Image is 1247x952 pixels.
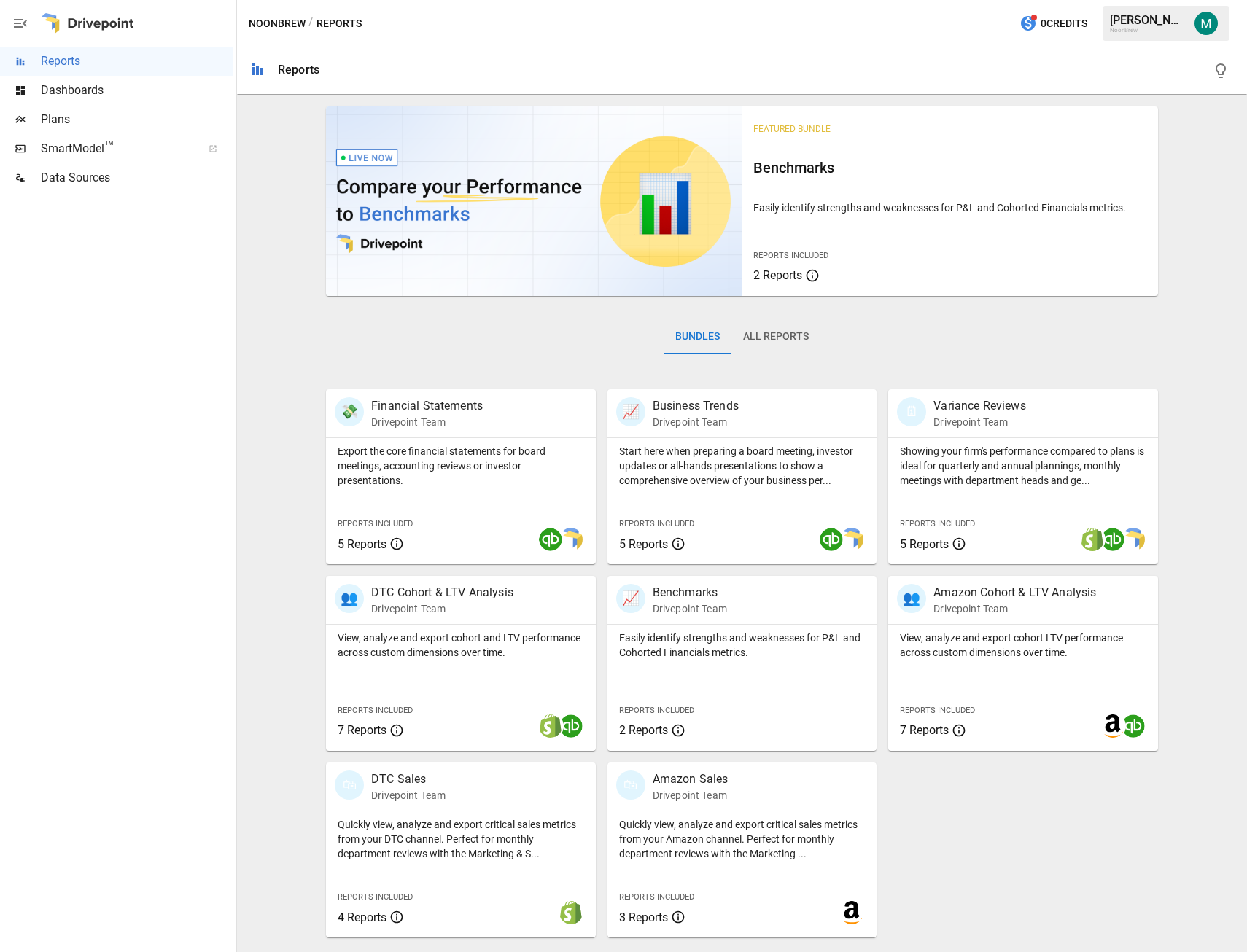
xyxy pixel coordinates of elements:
[338,519,413,528] span: Reports Included
[753,200,1146,215] p: Easily identify strengths and weaknesses for P&L and Cohorted Financials metrics.
[1110,13,1186,27] div: [PERSON_NAME]
[41,111,233,128] span: Plans
[753,124,831,134] span: Featured Bundle
[41,169,233,187] span: Data Sources
[371,584,513,601] p: DTC Cohort & LTV Analysis
[1122,714,1145,738] img: quickbooks
[559,901,583,924] img: shopify
[664,319,731,354] button: Bundles
[1194,12,1218,35] img: Michael Gross
[900,537,949,551] span: 5 Reports
[653,415,739,429] p: Drivepoint Team
[249,15,306,33] button: NoonBrew
[559,528,583,551] img: smart model
[335,584,364,613] div: 👥
[619,706,694,715] span: Reports Included
[338,723,386,737] span: 7 Reports
[753,251,828,260] span: Reports Included
[338,537,386,551] span: 5 Reports
[338,817,584,861] p: Quickly view, analyze and export critical sales metrics from your DTC channel. Perfect for monthl...
[616,584,645,613] div: 📈
[653,788,729,803] p: Drivepoint Team
[820,528,843,551] img: quickbooks
[753,156,1146,179] h6: Benchmarks
[653,770,729,788] p: Amazon Sales
[753,268,802,282] span: 2 Reports
[308,15,314,33] div: /
[1041,15,1087,33] span: 0 Credits
[41,140,193,157] span: SmartModel
[616,770,645,800] div: 🛍
[338,631,584,660] p: View, analyze and export cohort and LTV performance across custom dimensions over time.
[933,397,1025,415] p: Variance Reviews
[371,788,446,803] p: Drivepoint Team
[653,397,739,415] p: Business Trends
[338,444,584,488] p: Export the core financial statements for board meetings, accounting reviews or investor presentat...
[731,319,820,354] button: All Reports
[933,601,1096,616] p: Drivepoint Team
[897,397,926,426] div: 🗓
[559,714,583,738] img: quickbooks
[840,901,863,924] img: amazon
[539,714,562,738] img: shopify
[371,415,483,429] p: Drivepoint Team
[539,528,562,551] img: quickbooks
[900,631,1146,660] p: View, analyze and export cohort LTV performance across custom dimensions over time.
[900,723,949,737] span: 7 Reports
[933,415,1025,429] p: Drivepoint Team
[338,706,413,715] span: Reports Included
[335,397,364,426] div: 💸
[335,770,364,800] div: 🛍
[1101,714,1124,738] img: amazon
[1186,3,1227,44] button: Michael Gross
[653,584,727,601] p: Benchmarks
[619,631,866,660] p: Easily identify strengths and weaknesses for P&L and Cohorted Financials metrics.
[1110,27,1186,34] div: NoonBrew
[897,584,926,613] div: 👥
[619,892,694,902] span: Reports Included
[900,706,975,715] span: Reports Included
[326,106,742,296] img: video thumbnail
[840,528,863,551] img: smart model
[619,444,866,488] p: Start here when preparing a board meeting, investor updates or all-hands presentations to show a ...
[900,444,1146,488] p: Showing your firm's performance compared to plans is ideal for quarterly and annual plannings, mo...
[1081,528,1104,551] img: shopify
[338,910,386,924] span: 4 Reports
[104,138,114,156] span: ™
[41,82,233,99] span: Dashboards
[619,723,668,737] span: 2 Reports
[1014,10,1093,37] button: 0Credits
[1101,528,1124,551] img: quickbooks
[900,519,975,528] span: Reports Included
[619,910,668,924] span: 3 Reports
[619,537,668,551] span: 5 Reports
[371,601,513,616] p: Drivepoint Team
[933,584,1096,601] p: Amazon Cohort & LTV Analysis
[371,397,483,415] p: Financial Statements
[371,770,446,788] p: DTC Sales
[616,397,645,426] div: 📈
[653,601,727,616] p: Drivepoint Team
[41,52,233,70] span: Reports
[1122,528,1145,551] img: smart model
[338,892,413,902] span: Reports Included
[619,519,694,528] span: Reports Included
[278,63,319,77] div: Reports
[619,817,866,861] p: Quickly view, analyze and export critical sales metrics from your Amazon channel. Perfect for mon...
